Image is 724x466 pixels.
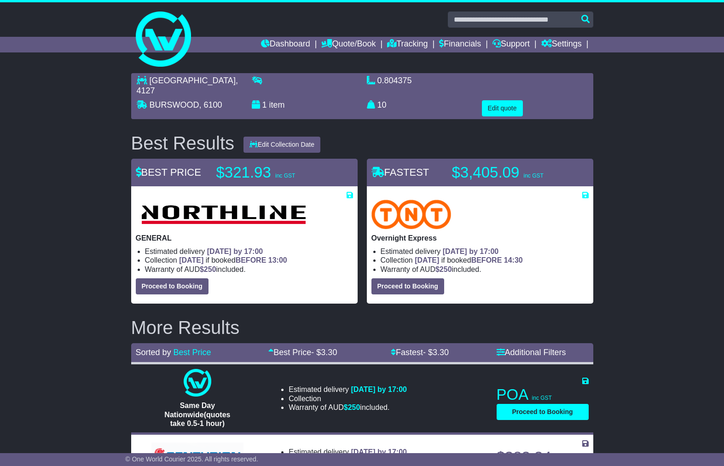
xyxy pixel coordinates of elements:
a: Best Price- $3.30 [268,348,337,357]
a: Financials [439,37,481,52]
span: $ [344,403,360,411]
h2: More Results [131,317,593,338]
span: 3.30 [433,348,449,357]
span: $ [200,265,216,273]
li: Estimated delivery [145,247,353,256]
span: Sorted by [136,348,171,357]
a: Additional Filters [497,348,566,357]
img: One World Courier: Same Day Nationwide(quotes take 0.5-1 hour) [184,369,211,397]
span: BURSWOOD [150,100,199,109]
li: Warranty of AUD included. [289,403,407,412]
span: 0.804375 [377,76,412,85]
span: [DATE] by 17:00 [443,247,499,255]
li: Collection [381,256,589,265]
div: Best Results [127,133,239,153]
a: Support [492,37,530,52]
span: 14:30 [504,256,523,264]
a: Tracking [387,37,428,52]
button: Edit quote [482,100,523,116]
button: Proceed to Booking [497,404,589,420]
a: Best Price [174,348,211,357]
p: Overnight Express [371,234,589,242]
span: 250 [204,265,216,273]
li: Collection [145,256,353,265]
span: 10 [377,100,387,109]
li: Warranty of AUD included. [381,265,589,274]
span: , 6100 [199,100,222,109]
span: if booked [415,256,522,264]
span: [GEOGRAPHIC_DATA] [150,76,236,85]
li: Estimated delivery [289,448,407,456]
span: 3.30 [321,348,337,357]
button: Proceed to Booking [136,278,209,294]
span: © One World Courier 2025. All rights reserved. [125,455,258,463]
span: 250 [348,403,360,411]
span: BEFORE [471,256,502,264]
span: - $ [311,348,337,357]
span: 1 [262,100,267,109]
p: POA [497,385,589,404]
button: Edit Collection Date [243,137,320,153]
span: [DATE] by 17:00 [351,385,407,393]
span: inc GST [275,173,295,179]
li: Warranty of AUD included. [145,265,353,274]
img: TNT Domestic: Overnight Express [371,200,452,229]
span: item [269,100,285,109]
span: [DATE] by 17:00 [207,247,263,255]
a: Quote/Book [321,37,376,52]
span: if booked [179,256,287,264]
span: inc GST [532,395,552,401]
img: Northline Distribution: GENERAL [136,200,311,229]
li: Collection [289,394,407,403]
a: Dashboard [261,37,310,52]
span: 250 [440,265,452,273]
span: , 4127 [137,76,238,95]
li: Estimated delivery [381,247,589,256]
li: Estimated delivery [289,385,407,394]
span: $ [435,265,452,273]
a: Fastest- $3.30 [391,348,449,357]
span: BEST PRICE [136,167,201,178]
span: [DATE] [415,256,439,264]
span: inc GST [523,173,543,179]
img: Centurion Transport: General [151,443,243,466]
span: [DATE] by 17:00 [351,448,407,456]
span: [DATE] [179,256,203,264]
span: 13:00 [268,256,287,264]
span: BEFORE [236,256,266,264]
button: Proceed to Booking [371,278,444,294]
a: Settings [541,37,582,52]
p: GENERAL [136,234,353,242]
p: $3,405.09 [452,163,567,182]
p: $321.93 [216,163,331,182]
span: - $ [423,348,449,357]
span: FASTEST [371,167,429,178]
span: Same Day Nationwide(quotes take 0.5-1 hour) [164,402,230,427]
